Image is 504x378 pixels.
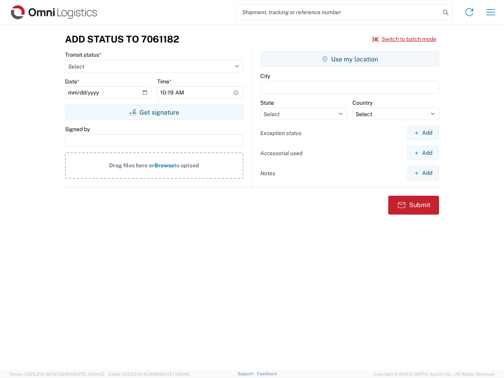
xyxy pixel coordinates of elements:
label: Exception status [260,130,302,137]
button: Submit [388,196,439,215]
label: Time [157,78,172,85]
input: Shipment, tracking or reference number [236,5,440,20]
span: Client: 2025.21.0-f0c8481 [108,372,189,376]
span: Server: 2025.21.0-667a72bf6fa [9,372,105,376]
button: Add [407,166,439,180]
label: Transit status [65,51,102,58]
span: Copyright © [DATE]-[DATE] Agistix Inc., All Rights Reserved [373,371,495,378]
span: to upload [174,162,199,169]
label: Date [65,78,80,85]
span: Drag files here or [109,162,154,169]
span: Browse [154,162,174,169]
button: Switch to batch mode [372,33,436,46]
h3: Add Status to 7061182 [65,33,179,45]
label: Signed by [65,126,90,133]
button: Get signature [65,104,243,120]
button: Add [407,126,439,140]
label: Country [352,99,372,106]
a: Feedback [257,371,277,376]
button: Add [407,146,439,160]
label: Accessorial used [260,150,302,157]
span: [DATE] 11:51:43 [160,372,189,376]
span: [DATE] 10:54:32 [73,372,105,376]
label: City [260,72,270,80]
a: Support [237,371,257,376]
label: State [260,99,274,106]
label: Notes [260,170,275,177]
button: Use my location [260,51,439,67]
